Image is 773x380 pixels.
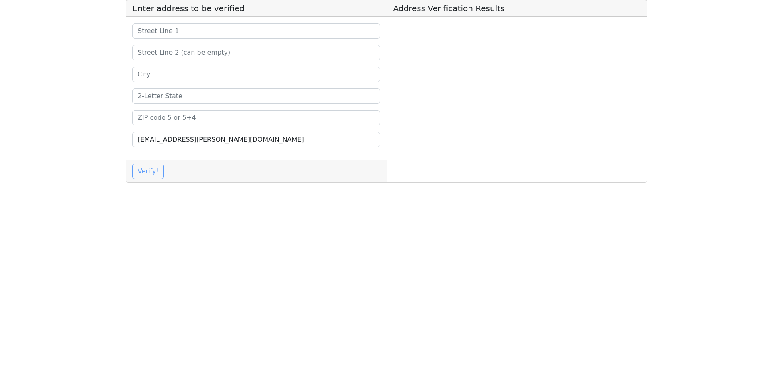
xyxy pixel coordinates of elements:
[132,23,380,39] input: Street Line 1
[126,0,386,17] h5: Enter address to be verified
[132,67,380,82] input: City
[387,0,647,17] h5: Address Verification Results
[132,110,380,125] input: ZIP code 5 or 5+4
[132,45,380,60] input: Street Line 2 (can be empty)
[132,88,380,104] input: 2-Letter State
[132,132,380,147] input: Your Email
